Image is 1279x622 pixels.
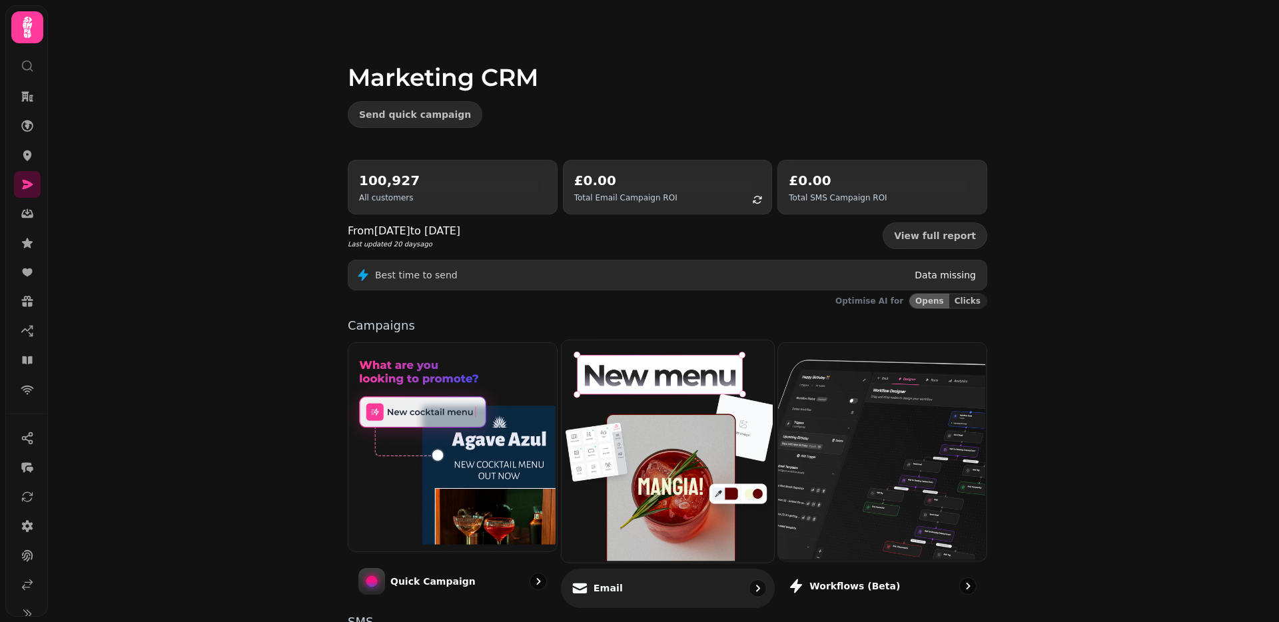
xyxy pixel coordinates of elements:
[955,297,981,305] span: Clicks
[348,32,987,91] h1: Marketing CRM
[915,297,944,305] span: Opens
[777,342,985,559] img: Workflows (beta)
[574,171,677,190] h2: £0.00
[348,320,987,332] p: Campaigns
[949,294,987,308] button: Clicks
[348,342,558,605] a: Quick CampaignQuick Campaign
[347,342,556,550] img: Quick Campaign
[809,579,900,593] p: Workflows (beta)
[746,188,769,211] button: refresh
[348,101,482,128] button: Send quick campaign
[789,171,887,190] h2: £0.00
[574,192,677,203] p: Total Email Campaign ROI
[961,579,975,593] svg: go to
[909,294,949,308] button: Opens
[835,296,903,306] p: Optimise AI for
[789,192,887,203] p: Total SMS Campaign ROI
[359,110,471,119] span: Send quick campaign
[359,171,420,190] h2: 100,927
[751,581,764,595] svg: go to
[561,340,775,608] a: EmailEmail
[777,342,987,605] a: Workflows (beta)Workflows (beta)
[593,581,622,595] p: Email
[532,575,545,588] svg: go to
[390,575,476,588] p: Quick Campaign
[560,339,772,561] img: Email
[883,222,987,249] a: View full report
[915,268,976,282] p: Data missing
[348,223,460,239] p: From [DATE] to [DATE]
[375,268,458,282] p: Best time to send
[359,192,420,203] p: All customers
[348,239,460,249] p: Last updated 20 days ago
